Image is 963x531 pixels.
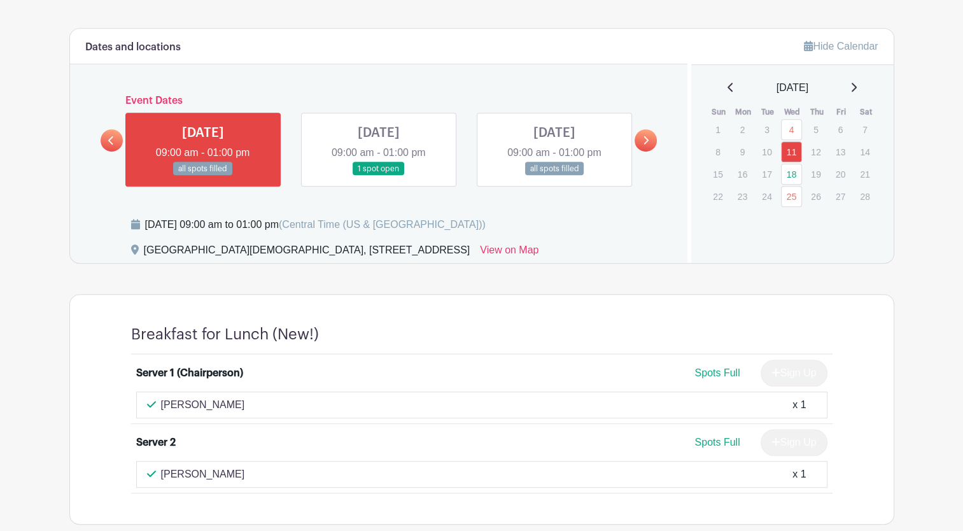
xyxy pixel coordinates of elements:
[732,120,753,139] p: 2
[756,120,777,139] p: 3
[707,120,728,139] p: 1
[830,164,851,184] p: 20
[792,397,806,413] div: x 1
[777,80,808,96] span: [DATE]
[707,187,728,206] p: 22
[830,187,851,206] p: 27
[694,437,740,448] span: Spots Full
[805,120,826,139] p: 5
[805,142,826,162] p: 12
[707,164,728,184] p: 15
[781,164,802,185] a: 18
[780,106,805,118] th: Wed
[123,95,635,107] h6: Event Dates
[707,142,728,162] p: 8
[136,365,243,381] div: Server 1 (Chairperson)
[756,164,777,184] p: 17
[854,120,875,139] p: 7
[781,186,802,207] a: 25
[854,187,875,206] p: 28
[131,325,319,344] h4: Breakfast for Lunch (New!)
[732,164,753,184] p: 16
[161,467,245,482] p: [PERSON_NAME]
[480,243,538,263] a: View on Map
[136,435,176,450] div: Server 2
[830,142,851,162] p: 13
[792,467,806,482] div: x 1
[144,243,470,263] div: [GEOGRAPHIC_DATA][DEMOGRAPHIC_DATA], [STREET_ADDRESS]
[145,217,486,232] div: [DATE] 09:00 am to 01:00 pm
[854,142,875,162] p: 14
[805,164,826,184] p: 19
[279,219,486,230] span: (Central Time (US & [GEOGRAPHIC_DATA]))
[85,41,181,53] h6: Dates and locations
[829,106,854,118] th: Fri
[161,397,245,413] p: [PERSON_NAME]
[731,106,756,118] th: Mon
[805,106,829,118] th: Thu
[756,106,780,118] th: Tue
[756,142,777,162] p: 10
[854,164,875,184] p: 21
[804,41,878,52] a: Hide Calendar
[830,120,851,139] p: 6
[732,187,753,206] p: 23
[694,367,740,378] span: Spots Full
[781,119,802,140] a: 4
[781,141,802,162] a: 11
[732,142,753,162] p: 9
[756,187,777,206] p: 24
[854,106,878,118] th: Sat
[706,106,731,118] th: Sun
[805,187,826,206] p: 26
